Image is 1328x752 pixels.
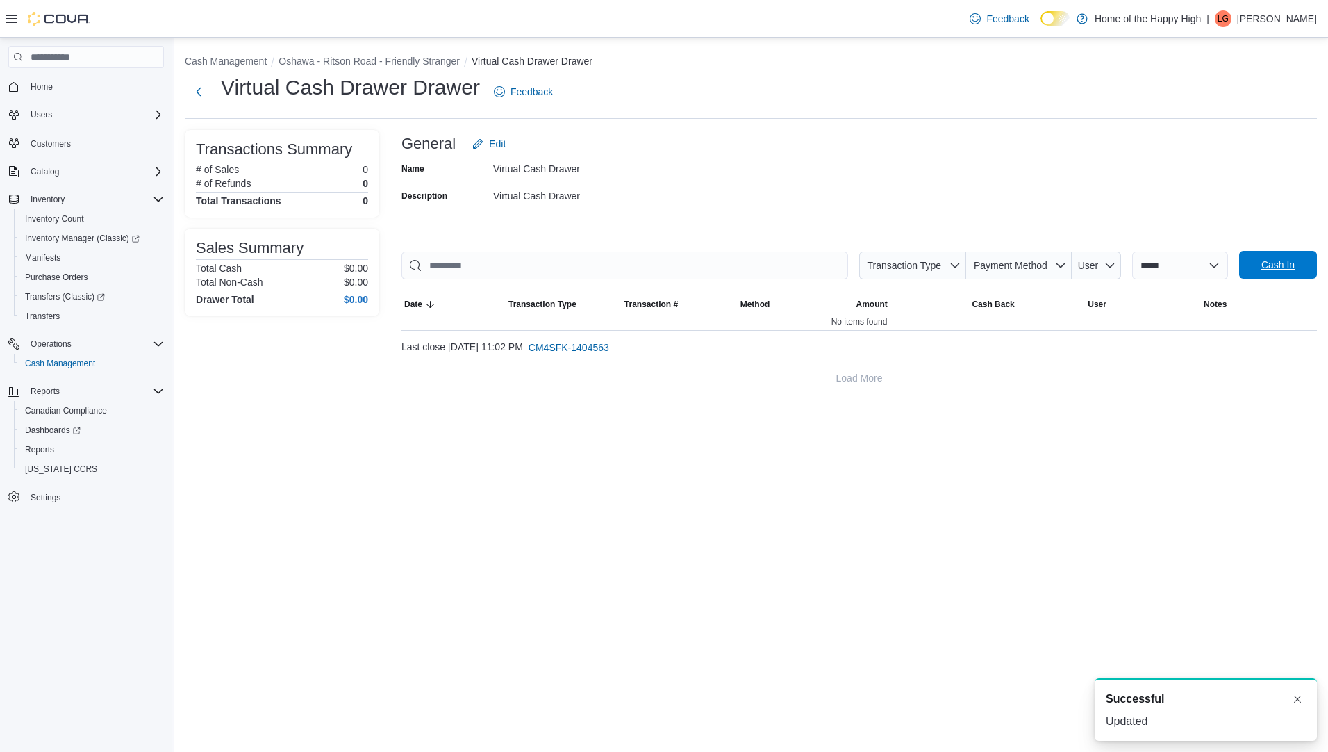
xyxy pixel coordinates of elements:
[279,56,460,67] button: Oshawa - Ritson Road - Friendly Stranger
[1078,260,1099,271] span: User
[19,402,164,419] span: Canadian Compliance
[221,74,480,101] h1: Virtual Cash Drawer Drawer
[854,296,970,313] button: Amount
[1218,10,1229,27] span: LG
[25,136,76,152] a: Customers
[31,109,52,120] span: Users
[185,78,213,106] button: Next
[25,383,65,400] button: Reports
[25,78,164,95] span: Home
[196,164,239,175] h6: # of Sales
[969,296,1085,313] button: Cash Back
[401,163,424,174] label: Name
[19,422,164,439] span: Dashboards
[529,341,609,354] span: CM4SFK-1404563
[19,441,164,458] span: Reports
[19,230,164,247] span: Inventory Manager (Classic)
[14,229,169,248] a: Inventory Manager (Classic)
[401,296,506,313] button: Date
[859,252,966,279] button: Transaction Type
[14,354,169,373] button: Cash Management
[31,81,53,92] span: Home
[25,191,164,208] span: Inventory
[19,441,60,458] a: Reports
[31,386,60,397] span: Reports
[25,252,60,263] span: Manifests
[8,71,164,543] nav: Complex example
[25,163,65,180] button: Catalog
[19,288,164,305] span: Transfers (Classic)
[1095,10,1201,27] p: Home of the Happy High
[3,133,169,153] button: Customers
[196,294,254,305] h4: Drawer Total
[19,308,65,325] a: Transfers
[14,209,169,229] button: Inventory Count
[25,291,105,302] span: Transfers (Classic)
[19,402,113,419] a: Canadian Compliance
[511,85,553,99] span: Feedback
[3,105,169,124] button: Users
[624,299,678,310] span: Transaction #
[19,269,164,286] span: Purchase Orders
[488,78,558,106] a: Feedback
[19,288,110,305] a: Transfers (Classic)
[1106,691,1164,708] span: Successful
[1106,691,1306,708] div: Notification
[3,190,169,209] button: Inventory
[19,211,90,227] a: Inventory Count
[14,306,169,326] button: Transfers
[622,296,738,313] button: Transaction #
[964,5,1034,33] a: Feedback
[401,252,848,279] input: This is a search bar. As you type, the results lower in the page will automatically filter.
[401,364,1317,392] button: Load More
[14,420,169,440] a: Dashboards
[19,422,86,439] a: Dashboards
[401,136,456,152] h3: General
[1040,11,1070,26] input: Dark Mode
[1085,296,1201,313] button: User
[344,263,368,274] p: $0.00
[14,248,169,268] button: Manifests
[363,164,368,175] p: 0
[867,260,941,271] span: Transaction Type
[1204,299,1227,310] span: Notes
[506,296,622,313] button: Transaction Type
[14,268,169,287] button: Purchase Orders
[404,299,422,310] span: Date
[19,461,103,477] a: [US_STATE] CCRS
[25,163,164,180] span: Catalog
[1261,258,1295,272] span: Cash In
[836,371,883,385] span: Load More
[1206,10,1209,27] p: |
[25,405,107,416] span: Canadian Compliance
[14,440,169,459] button: Reports
[25,336,164,352] span: Operations
[363,178,368,189] p: 0
[14,287,169,306] a: Transfers (Classic)
[363,195,368,206] h4: 0
[25,444,54,455] span: Reports
[1201,296,1317,313] button: Notes
[19,250,164,266] span: Manifests
[401,190,447,202] label: Description
[1106,713,1306,730] div: Updated
[25,336,77,352] button: Operations
[25,489,164,506] span: Settings
[25,106,58,123] button: Users
[19,269,94,286] a: Purchase Orders
[489,137,506,151] span: Edit
[196,263,242,274] h6: Total Cash
[3,162,169,181] button: Catalog
[3,382,169,401] button: Reports
[196,195,281,206] h4: Total Transactions
[1239,251,1317,279] button: Cash In
[185,56,267,67] button: Cash Management
[966,252,1072,279] button: Payment Method
[19,211,164,227] span: Inventory Count
[472,56,592,67] button: Virtual Cash Drawer Drawer
[196,178,251,189] h6: # of Refunds
[25,134,164,152] span: Customers
[1237,10,1317,27] p: [PERSON_NAME]
[3,76,169,97] button: Home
